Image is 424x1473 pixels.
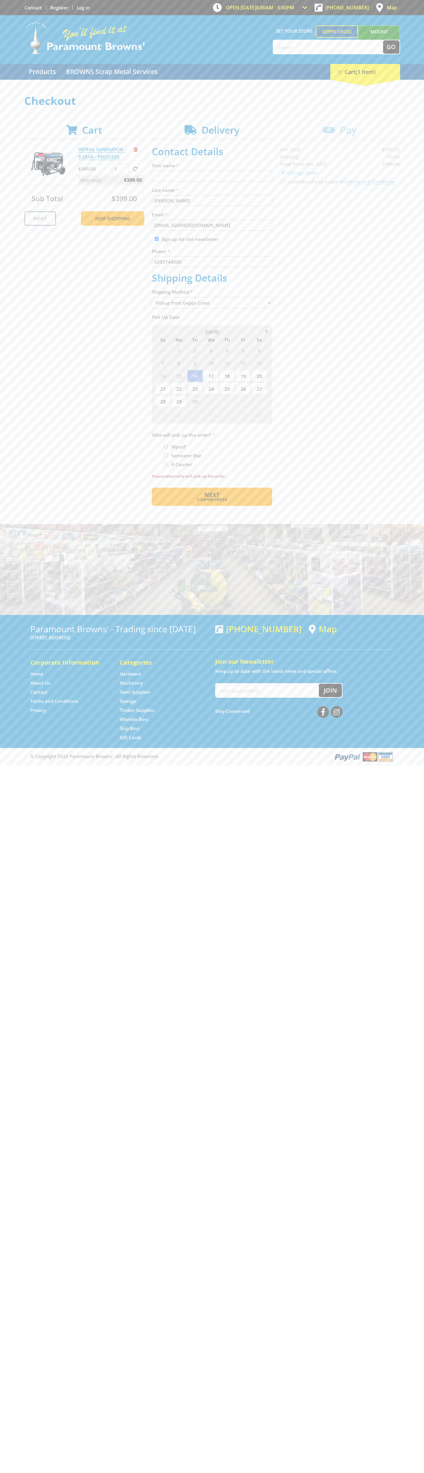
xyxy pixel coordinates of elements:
a: Print [24,211,56,226]
span: 6 [171,408,187,420]
span: 3 [203,344,219,356]
span: 12 [235,357,251,369]
p: [STREET_ADDRESS] [30,634,209,641]
span: Set your store [273,25,316,36]
span: 26 [235,382,251,395]
a: Go to the About Us page [30,680,50,686]
div: Cart [330,64,400,80]
select: Please select a shipping method. [152,297,272,309]
span: 9 [187,357,203,369]
input: Please enter your first name. [152,171,272,182]
a: Go to the Storage page [120,698,136,704]
a: Go to the registration page [50,5,68,11]
label: Pick Up Date [152,313,272,321]
a: Go to the Home page [30,671,43,677]
div: ® Copyright 2025 Paramount Browns'. All Rights Reserved. [24,751,400,762]
input: Please enter your last name. [152,195,272,206]
span: 25 [219,382,235,395]
span: Sa [252,336,267,344]
span: 13 [252,357,267,369]
span: 1 [171,344,187,356]
span: 8 [171,357,187,369]
button: Go [383,40,399,54]
span: 17 [203,370,219,382]
a: Go to the Machinery page [120,680,143,686]
span: 15 [171,370,187,382]
span: 24 [203,382,219,395]
span: 20 [252,370,267,382]
span: 18 [219,370,235,382]
label: Phone [152,248,272,255]
label: Who will pick up the order? [152,431,272,439]
span: 23 [187,382,203,395]
input: Please select who will pick up the order. [164,462,168,466]
label: Someone Else [169,450,204,461]
span: 21 [155,382,171,395]
a: Go to the Steel Supplies page [120,689,150,695]
a: Keep Shopping [81,211,144,226]
input: Your email address [216,684,319,697]
span: We [203,336,219,344]
label: Last name [152,186,272,194]
p: Keep up to date with the latest news and special offers. [215,667,394,675]
img: Paramount Browns' [24,21,145,55]
span: Th [219,336,235,344]
input: Please enter your telephone number. [152,256,272,267]
a: Go to the Wheelie Bins page [120,716,148,723]
span: Fr [235,336,251,344]
span: 1 [203,395,219,407]
a: View a map of Gepps Cross location [309,624,337,634]
button: Join [319,684,342,697]
a: PETROL GENERATOR - 3.2KVA - PEG3250S [78,146,126,160]
a: Log in [77,5,90,11]
span: 2 [187,344,203,356]
span: 7 [155,357,171,369]
span: 11 [219,357,235,369]
a: Go to the Privacy page [30,707,46,713]
button: Next Confirm order [152,488,272,506]
span: 28 [155,395,171,407]
span: 3 [235,395,251,407]
input: Please enter your email address. [152,220,272,231]
span: Su [155,336,171,344]
span: Tu [187,336,203,344]
span: 19 [235,370,251,382]
span: 7 [187,408,203,420]
span: 27 [252,382,267,395]
label: Please select who will pick up the order. [152,473,272,480]
h2: Shipping Details [152,272,272,284]
label: Sign up for the newsletter [162,236,219,242]
span: Sub Total [32,194,63,203]
span: 11 [252,408,267,420]
a: Go to the Contact page [25,5,42,11]
span: 2 [219,395,235,407]
span: 14 [155,370,171,382]
span: 8 [203,408,219,420]
input: Please select who will pick up the order. [164,453,168,457]
span: Next [204,491,219,499]
label: Email [152,211,272,218]
a: Mount [PERSON_NAME] [358,25,400,48]
p: $399.00 [78,165,111,172]
a: Go to the Timber Supplies page [120,707,154,713]
a: Gepps Cross [316,25,358,38]
span: 4 [252,395,267,407]
input: Please select who will pick up the order. [164,445,168,449]
h5: Categories [120,658,197,667]
span: Cart [82,123,102,136]
span: 10 [235,408,251,420]
span: (1 item) [356,68,376,75]
span: 9 [219,408,235,420]
span: 4 [219,344,235,356]
a: Go to the Terms and Conditions page [30,698,78,704]
span: 6 [252,344,267,356]
span: 10 [203,357,219,369]
span: $399.00 [112,194,137,203]
span: 8:00am - 5:00pm [256,4,294,11]
input: Search [273,40,383,54]
div: Stay Connected [215,704,342,718]
span: 5 [155,408,171,420]
span: Confirm order [165,498,259,502]
span: 5 [235,344,251,356]
span: [DATE] [205,329,219,335]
